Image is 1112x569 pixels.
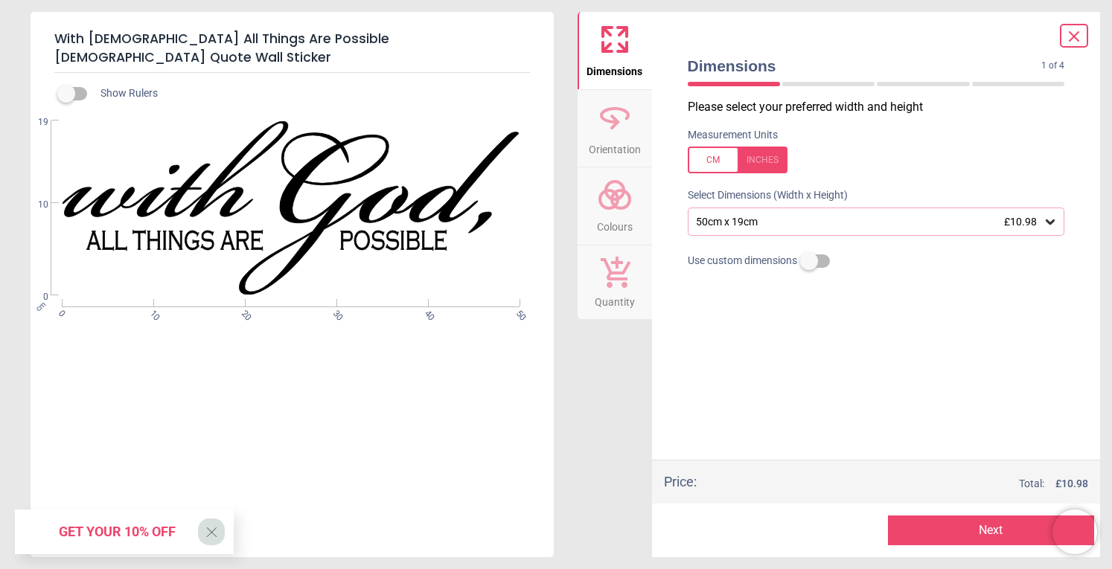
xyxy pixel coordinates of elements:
[55,308,65,318] span: 0
[595,288,635,310] span: Quantity
[694,216,1044,228] div: 50cm x 19cm
[587,57,642,80] span: Dimensions
[238,308,248,318] span: 20
[54,24,530,73] h5: With [DEMOGRAPHIC_DATA] All Things Are Possible [DEMOGRAPHIC_DATA] Quote Wall Sticker
[597,213,633,235] span: Colours
[1052,509,1097,554] iframe: Brevo live chat
[688,55,1042,77] span: Dimensions
[578,245,652,320] button: Quantity
[688,99,1077,115] p: Please select your preferred width and height
[888,515,1094,545] button: Next
[1061,478,1088,489] span: 10.98
[589,135,641,158] span: Orientation
[578,90,652,167] button: Orientation
[688,254,797,269] span: Use custom dimensions
[147,308,156,318] span: 10
[20,199,48,211] span: 10
[578,167,652,245] button: Colours
[330,308,339,318] span: 30
[676,188,848,203] label: Select Dimensions (Width x Height)
[1041,60,1064,72] span: 1 of 4
[66,85,554,103] div: Show Rulers
[20,291,48,303] span: 0
[1004,216,1037,228] span: £10.98
[578,12,652,89] button: Dimensions
[513,308,523,318] span: 50
[1055,477,1088,492] span: £
[719,477,1089,492] div: Total:
[34,300,48,313] span: cm
[20,116,48,129] span: 19
[421,308,431,318] span: 40
[664,472,697,491] div: Price :
[688,128,778,143] label: Measurement Units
